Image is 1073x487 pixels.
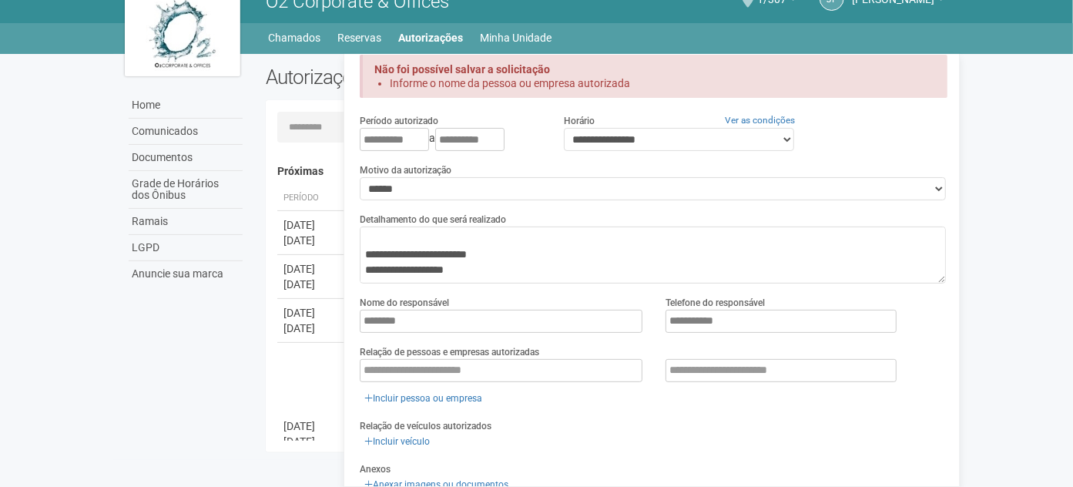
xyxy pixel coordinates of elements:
li: Informe o nome da pessoa ou empresa autorizada [390,76,920,90]
a: Ramais [129,209,243,235]
a: Incluir pessoa ou empresa [360,390,487,407]
div: [DATE] [283,434,340,449]
div: [DATE] [283,305,340,321]
label: Período autorizado [360,114,438,128]
a: Grade de Horários dos Ônibus [129,171,243,209]
label: Horário [564,114,595,128]
a: Incluir veículo [360,433,434,450]
th: Período [277,186,347,211]
label: Relação de veículos autorizados [360,419,491,433]
a: Documentos [129,145,243,171]
a: LGPD [129,235,243,261]
a: Home [129,92,243,119]
strong: Não foi possível salvar a solicitação [374,63,550,76]
label: Detalhamento do que será realizado [360,213,506,227]
div: [DATE] [283,217,340,233]
a: Chamados [269,27,321,49]
a: Anuncie sua marca [129,261,243,287]
div: [DATE] [283,277,340,292]
label: Telefone do responsável [666,296,765,310]
div: [DATE] [283,261,340,277]
a: Autorizações [399,27,464,49]
label: Motivo da autorização [360,163,451,177]
div: [DATE] [283,418,340,434]
a: Reservas [338,27,382,49]
a: Comunicados [129,119,243,145]
label: Nome do responsável [360,296,449,310]
div: a [360,128,540,151]
div: [DATE] [283,321,340,336]
div: [DATE] [283,233,340,248]
label: Anexos [360,462,391,476]
h4: Próximas [277,166,937,177]
label: Relação de pessoas e empresas autorizadas [360,345,539,359]
a: Minha Unidade [481,27,552,49]
a: Ver as condições [725,115,795,126]
h2: Autorizações [266,65,595,89]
